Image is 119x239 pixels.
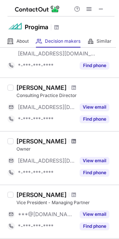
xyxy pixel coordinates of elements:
[80,157,109,164] button: Reveal Button
[16,199,115,206] div: Vice President - Managing Partner
[16,84,67,91] div: [PERSON_NAME]
[16,146,115,152] div: Owner
[80,169,109,176] button: Reveal Button
[16,137,67,145] div: [PERSON_NAME]
[16,38,29,44] span: About
[18,157,75,164] span: [EMAIL_ADDRESS][DOMAIN_NAME]
[97,38,112,44] span: Similar
[7,18,22,33] img: 1fce65027c584406878623925c545620
[18,211,75,218] span: ***@[DOMAIN_NAME]
[16,191,67,199] div: [PERSON_NAME]
[80,103,109,111] button: Reveal Button
[25,22,48,31] h1: Progima
[16,92,115,99] div: Consulting Practice Director
[80,223,109,230] button: Reveal Button
[80,211,109,218] button: Reveal Button
[80,115,109,123] button: Reveal Button
[18,104,75,111] span: [EMAIL_ADDRESS][DOMAIN_NAME]
[18,50,96,57] span: [EMAIL_ADDRESS][DOMAIN_NAME]
[15,4,60,13] img: ContactOut v5.3.10
[45,38,80,44] span: Decision makers
[80,62,109,69] button: Reveal Button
